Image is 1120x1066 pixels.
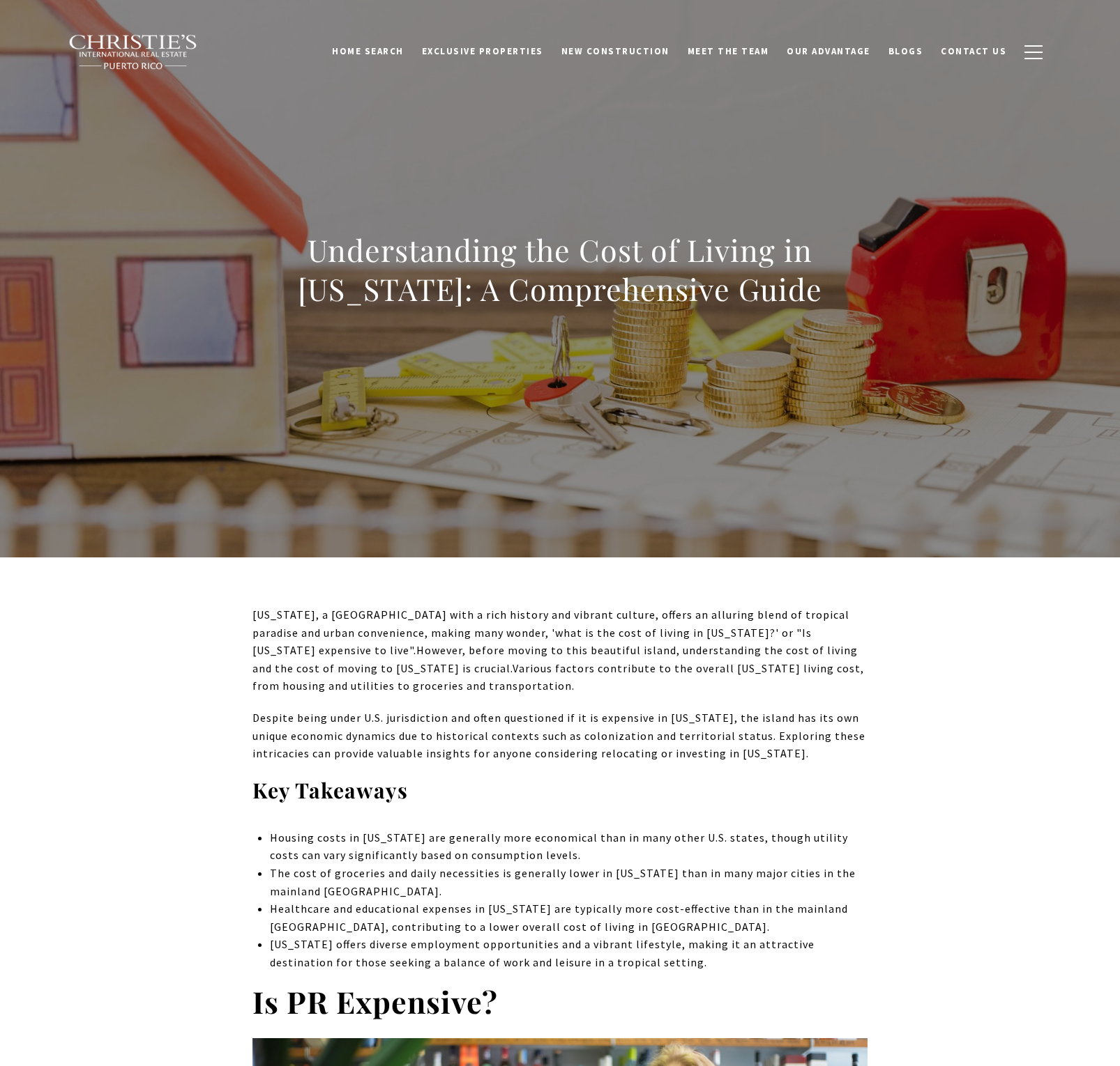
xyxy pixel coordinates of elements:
span: Contact Us [941,45,1006,57]
strong: Key Takeaways [252,776,408,804]
li: [US_STATE] offers diverse employment opportunities and a vibrant lifestyle, making it an attracti... [270,936,868,971]
img: Christie's International Real Estate black text logo [68,34,198,70]
li: Healthcare and educational expenses in [US_STATE] are typically more cost-effective than in the m... [270,900,868,936]
a: Exclusive Properties [413,38,552,65]
span: [US_STATE], a [GEOGRAPHIC_DATA] with a rich history and vibrant culture, offers an alluring blend... [252,608,849,657]
h1: Understanding the Cost of Living in [US_STATE]: A Comprehensive Guide [252,231,868,309]
p: However, before moving to this beautiful island, understanding the cost of living and the cost of... [252,606,868,695]
span: Despite being under U.S. jurisdiction and often questioned if it is expensive in [US_STATE], the ... [252,711,865,760]
a: Meet the Team [679,38,778,65]
span: Various factors contribute to the overall [US_STATE] living cost, from housing and utilities to g... [252,661,864,693]
li: Housing costs in [US_STATE] are generally more economical than in many other U.S. states, though ... [270,829,868,865]
li: The cost of groceries and daily necessities is generally lower in [US_STATE] than in many major c... [270,865,868,900]
a: Home Search [323,38,413,65]
span: Blogs [888,45,923,57]
span: Our Advantage [787,45,870,57]
a: Blogs [879,38,932,65]
a: New Construction [552,38,679,65]
span: New Construction [561,45,669,57]
span: Exclusive Properties [422,45,543,57]
strong: Is PR Expensive? [252,981,498,1021]
a: Our Advantage [778,38,879,65]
